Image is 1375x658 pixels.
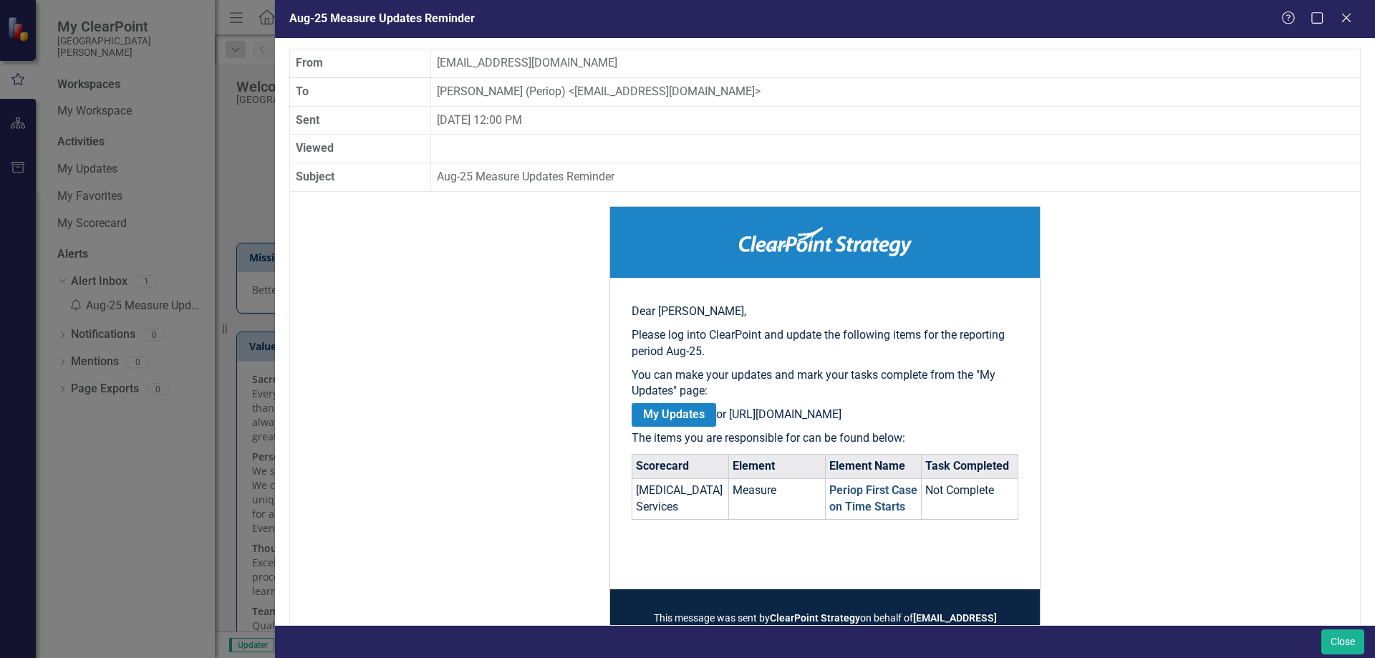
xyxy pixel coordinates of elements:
[922,478,1018,519] td: Not Complete
[569,84,574,98] span: <
[632,327,1018,360] p: Please log into ClearPoint and update the following items for the reporting period Aug-25.
[829,483,917,513] a: Periop First Case on Time Starts
[922,454,1018,478] th: Task Completed
[290,77,431,106] th: To
[289,11,475,25] span: Aug-25 Measure Updates Reminder
[430,163,1360,192] td: Aug-25 Measure Updates Reminder
[430,77,1360,106] td: [PERSON_NAME] (Periop) [EMAIL_ADDRESS][DOMAIN_NAME]
[632,304,1018,320] p: Dear [PERSON_NAME],
[430,106,1360,135] td: [DATE] 12:00 PM
[290,163,431,192] th: Subject
[290,135,431,163] th: Viewed
[739,227,912,256] img: ClearPoint Strategy
[632,403,716,427] a: My Updates
[290,106,431,135] th: Sent
[632,430,1018,447] p: The items you are responsible for can be found below:
[632,454,729,478] th: Scorecard
[770,612,860,624] strong: ClearPoint Strategy
[728,478,825,519] td: Measure
[825,454,922,478] th: Element Name
[290,49,431,77] th: From
[1321,629,1364,654] button: Close
[632,478,729,519] td: [MEDICAL_DATA] Services
[430,49,1360,77] td: [EMAIL_ADDRESS][DOMAIN_NAME]
[728,454,825,478] th: Element
[632,407,1018,423] p: or [URL][DOMAIN_NAME]
[632,367,1018,400] p: You can make your updates and mark your tasks complete from the "My Updates" page:
[755,84,761,98] span: >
